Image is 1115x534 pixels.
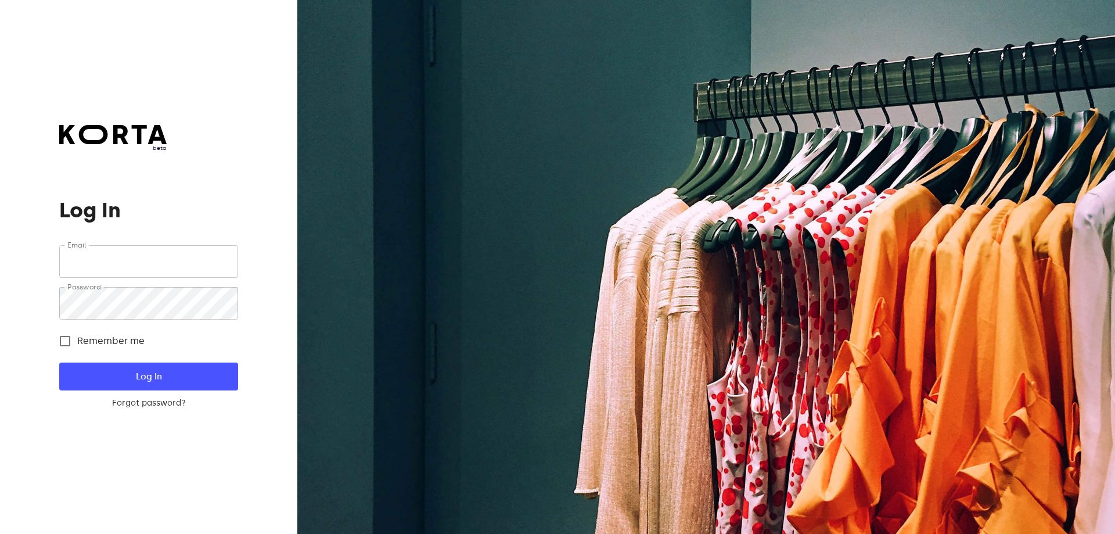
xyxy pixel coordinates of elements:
[78,369,219,384] span: Log In
[59,397,238,409] a: Forgot password?
[59,363,238,390] button: Log In
[59,144,167,152] span: beta
[77,334,145,348] span: Remember me
[59,125,167,152] a: beta
[59,199,238,222] h1: Log In
[59,125,167,144] img: Korta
